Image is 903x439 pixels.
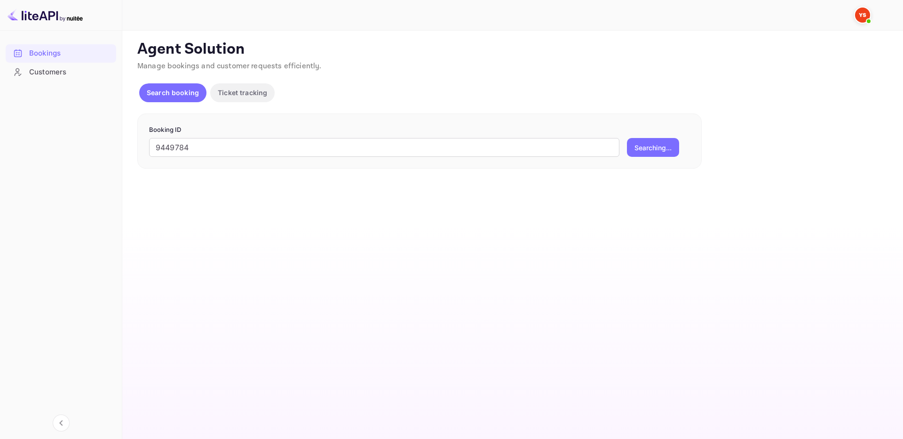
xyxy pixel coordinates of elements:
span: Manage bookings and customer requests efficiently. [137,61,322,71]
img: LiteAPI logo [8,8,83,23]
p: Search booking [147,88,199,98]
input: Enter Booking ID (e.g., 63782194) [149,138,619,157]
button: Searching... [627,138,679,157]
div: Customers [29,67,111,78]
button: Collapse navigation [53,415,70,431]
a: Customers [6,63,116,81]
p: Agent Solution [137,40,886,59]
div: Customers [6,63,116,81]
p: Ticket tracking [218,88,267,98]
div: Bookings [6,44,116,63]
p: Booking ID [149,125,690,135]
div: Bookings [29,48,111,59]
img: Yandex Support [855,8,870,23]
a: Bookings [6,44,116,62]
